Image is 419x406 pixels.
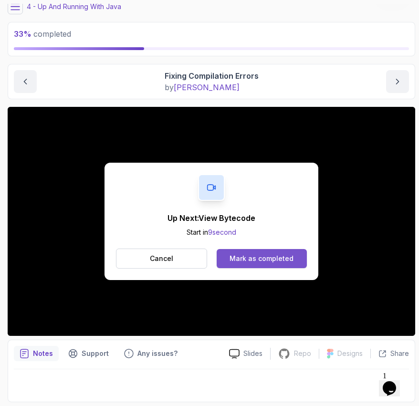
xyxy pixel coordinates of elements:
[208,228,236,236] span: 9 second
[174,83,240,92] span: [PERSON_NAME]
[118,346,183,361] button: Feedback button
[386,70,409,93] button: next content
[14,29,71,39] span: completed
[82,349,109,358] p: Support
[379,368,409,396] iframe: chat widget
[165,82,259,93] p: by
[33,349,53,358] p: Notes
[230,254,293,263] div: Mark as completed
[165,70,259,82] p: Fixing Compilation Errors
[168,212,255,224] p: Up Next: View Bytecode
[14,346,59,361] button: notes button
[337,349,363,358] p: Designs
[8,107,415,336] iframe: To enrich screen reader interactions, please activate Accessibility in Grammarly extension settings
[63,346,115,361] button: Support button
[14,70,37,93] button: previous content
[137,349,178,358] p: Any issues?
[27,2,121,11] p: 4 - Up And Running With Java
[150,254,173,263] p: Cancel
[370,349,409,358] button: Share
[390,349,409,358] p: Share
[14,29,31,39] span: 33 %
[243,349,262,358] p: Slides
[217,249,307,268] button: Mark as completed
[168,228,255,237] p: Start in
[294,349,311,358] p: Repo
[116,249,207,269] button: Cancel
[221,349,270,359] a: Slides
